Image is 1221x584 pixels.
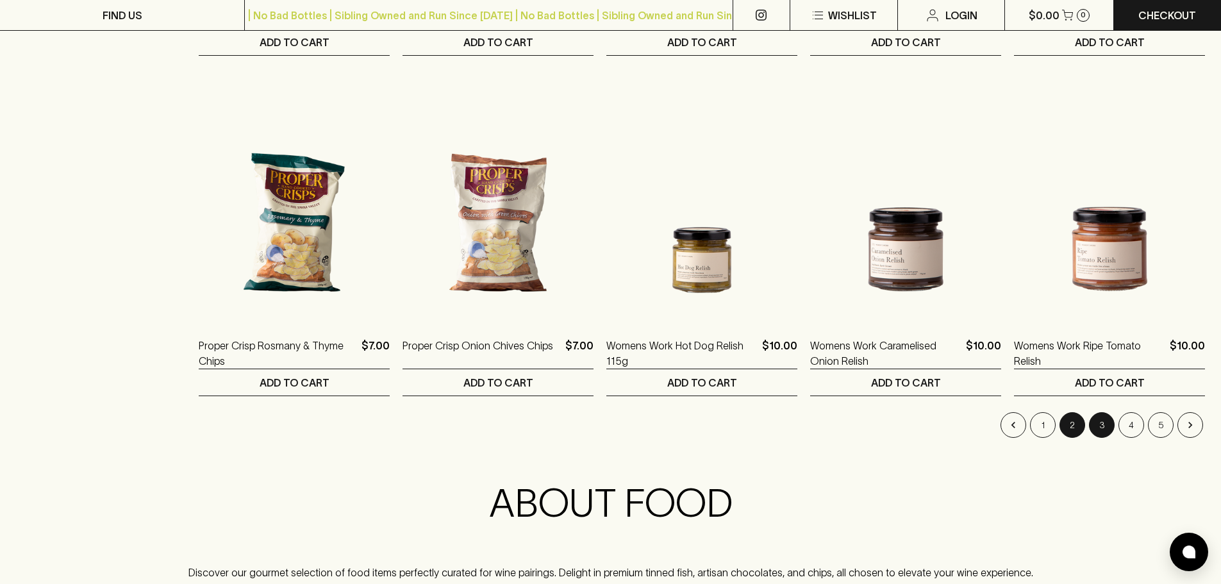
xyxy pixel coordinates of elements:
p: ADD TO CART [1075,35,1145,50]
p: $7.00 [565,338,594,369]
img: Proper Crisp Onion Chives Chips [403,94,594,319]
p: $10.00 [966,338,1001,369]
button: ADD TO CART [606,29,797,55]
button: page 2 [1059,412,1085,438]
h2: ABOUT FOOD [183,480,1038,526]
button: ADD TO CART [810,369,1001,396]
button: ADD TO CART [810,29,1001,55]
img: Proper Crisp Rosmany & Thyme Chips [199,94,390,319]
a: Proper Crisp Rosmany & Thyme Chips [199,338,356,369]
p: ADD TO CART [871,375,941,390]
button: ADD TO CART [403,29,594,55]
p: 0 [1081,12,1086,19]
p: ADD TO CART [667,375,737,390]
button: Go to next page [1177,412,1203,438]
p: $10.00 [1170,338,1205,369]
button: Go to page 3 [1089,412,1115,438]
button: ADD TO CART [403,369,594,396]
p: Wishlist [828,8,877,23]
p: ADD TO CART [260,35,329,50]
button: Go to page 4 [1118,412,1144,438]
p: FIND US [103,8,142,23]
p: ADD TO CART [463,35,533,50]
img: bubble-icon [1183,546,1195,558]
button: ADD TO CART [199,29,390,55]
img: Womens Work Ripe Tomato Relish [1014,94,1205,319]
a: Womens Work Hot Dog Relish 115g [606,338,757,369]
p: ADD TO CART [463,375,533,390]
img: Womens Work Hot Dog Relish 115g [606,94,797,319]
p: ADD TO CART [871,35,941,50]
nav: pagination navigation [199,412,1205,438]
a: Womens Work Caramelised Onion Relish [810,338,961,369]
a: Proper Crisp Onion Chives Chips [403,338,553,369]
button: Go to page 5 [1148,412,1174,438]
a: Womens Work Ripe Tomato Relish [1014,338,1165,369]
button: Go to page 1 [1030,412,1056,438]
p: $10.00 [762,338,797,369]
p: Checkout [1138,8,1196,23]
p: $7.00 [361,338,390,369]
button: ADD TO CART [1014,369,1205,396]
img: Womens Work Caramelised Onion Relish [810,94,1001,319]
p: $0.00 [1029,8,1059,23]
p: ADD TO CART [1075,375,1145,390]
button: ADD TO CART [199,369,390,396]
p: ADD TO CART [260,375,329,390]
button: Go to previous page [1001,412,1026,438]
button: ADD TO CART [606,369,797,396]
p: ADD TO CART [667,35,737,50]
button: ADD TO CART [1014,29,1205,55]
p: Login [945,8,977,23]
